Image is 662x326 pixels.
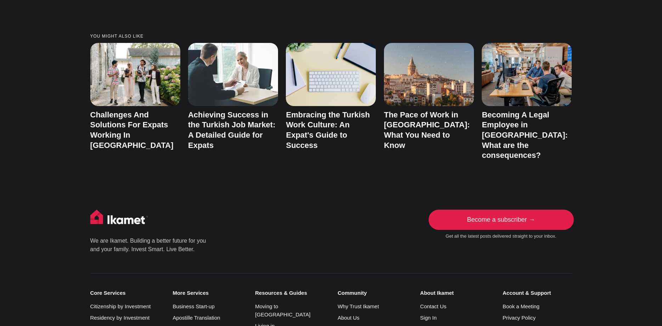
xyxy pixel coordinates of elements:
a: Become a subscriber → [430,210,572,230]
img: Becoming A Legal Employee in Turkey: What are the consequences? [482,43,572,106]
a: Contact Us [420,303,446,309]
a: Challenges And Solutions For Expats Working In [GEOGRAPHIC_DATA] [90,110,174,150]
a: About Us [338,315,360,321]
img: The Pace of Work in Turkey: What You Need to Know [384,43,474,106]
small: Core Services [90,290,160,296]
a: Sign In [420,315,437,321]
small: More Services [172,290,242,296]
small: Resources & Guides [255,290,324,296]
a: Achieving Success in the Turkish Job Market: A Detailed Guide for Expats [188,110,276,150]
a: Moving to [GEOGRAPHIC_DATA] [255,303,310,317]
a: Privacy Policy [503,315,536,321]
a: The Pace of Work in [GEOGRAPHIC_DATA]: What You Need to Know [384,110,470,150]
a: Book a Meeting [503,303,539,309]
img: Challenges And Solutions For Expats Working In Turkey [90,43,180,106]
a: Apostille Translation [172,315,220,321]
a: Becoming A Legal Employee in [GEOGRAPHIC_DATA]: What are the consequences? [482,110,567,160]
small: Get all the latest posts delivered straight to your inbox. [430,233,572,239]
a: Why Trust Ikamet [338,303,379,309]
img: Embracing the Turkish Work Culture: An Expat's Guide to Success [286,43,376,106]
img: Ikamet home [90,210,148,227]
a: Citizenship by Investment [90,303,151,309]
small: Community [338,290,407,296]
a: Business Start-up [172,303,214,309]
small: Account & Support [503,290,572,296]
p: We are Ikamet. Building a better future for you and your family. Invest Smart. Live Better. [90,237,207,254]
a: Residency by Investment [90,315,150,321]
img: Achieving Success in the Turkish Job Market: A Detailed Guide for Expats [188,43,278,106]
small: About Ikamet [420,290,490,296]
small: You might also like [90,34,572,39]
a: Embracing the Turkish Work Culture: An Expat's Guide to Success [286,110,370,150]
